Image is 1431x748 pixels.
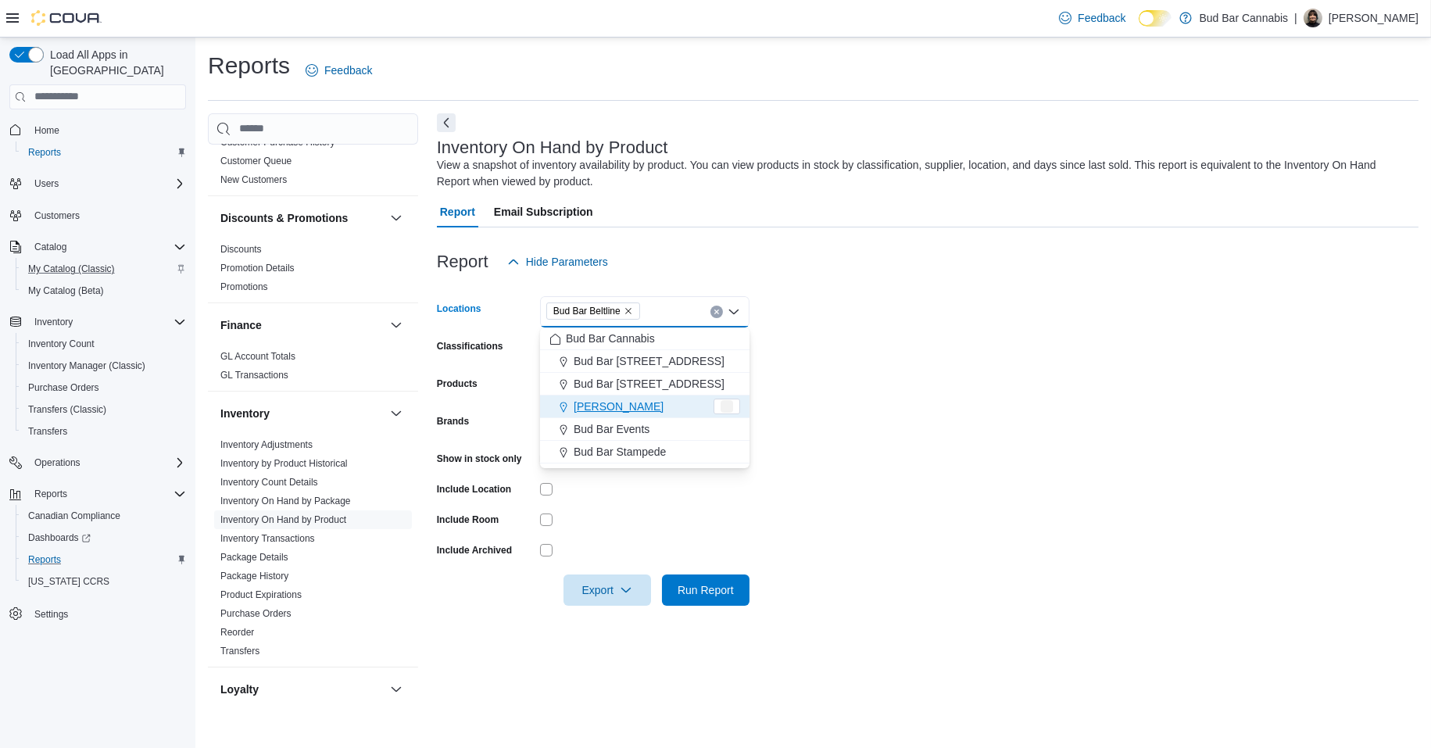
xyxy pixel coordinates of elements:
span: Run Report [678,582,734,598]
button: Reports [3,483,192,505]
a: My Catalog (Beta) [22,281,110,300]
button: Inventory [28,313,79,331]
label: Products [437,378,478,390]
span: Reports [28,146,61,159]
span: Home [34,124,59,137]
a: GL Transactions [220,370,288,381]
span: Settings [28,603,186,623]
button: Transfers (Classic) [16,399,192,421]
span: Reports [28,485,186,503]
label: Show in stock only [437,453,522,465]
a: GL Account Totals [220,351,295,362]
span: Email Subscription [494,196,593,227]
button: Inventory [387,404,406,423]
span: Bud Bar Stampede [574,444,666,460]
button: Next [437,113,456,132]
span: Bud Bar [STREET_ADDRESS] [574,376,724,392]
button: Settings [3,602,192,625]
span: Purchase Orders [28,381,99,394]
a: Inventory Count Details [220,477,318,488]
span: Inventory [28,313,186,331]
span: GL Transactions [220,369,288,381]
a: Customers [28,206,86,225]
h3: Inventory On Hand by Product [437,138,668,157]
span: Bud Bar Events [574,421,649,437]
h3: Loyalty [220,682,259,697]
span: New Customers [220,174,287,186]
a: Feedback [1053,2,1132,34]
h1: Reports [208,50,290,81]
a: Inventory Manager (Classic) [22,356,152,375]
a: Promotion Details [220,263,295,274]
button: Bud Bar Events [540,418,749,441]
span: Catalog [34,241,66,253]
a: My Catalog (Classic) [22,259,121,278]
span: Reorder [220,626,254,639]
button: Inventory [220,406,384,421]
a: Product Expirations [220,589,302,600]
button: Reports [16,141,192,163]
button: Run Report [662,574,749,606]
a: Inventory On Hand by Product [220,514,346,525]
a: Customer Queue [220,156,292,166]
button: Bud Bar [STREET_ADDRESS] [540,373,749,395]
button: Reports [16,549,192,571]
span: Inventory Adjustments [220,438,313,451]
label: Include Location [437,483,511,496]
a: Package History [220,571,288,582]
span: Bud Bar Beltline [546,302,640,320]
span: Export [573,574,642,606]
label: Brands [437,415,469,428]
span: Bud Bar Cannabis [566,331,655,346]
img: Cova [31,10,102,26]
span: My Catalog (Beta) [28,285,104,297]
span: Inventory On Hand by Package [220,495,351,507]
div: Discounts & Promotions [208,240,418,302]
span: Promotions [220,281,268,293]
span: Transfers (Classic) [28,403,106,416]
button: Loyalty [220,682,384,697]
button: Close list of options [728,306,740,318]
a: Dashboards [22,528,97,547]
span: Inventory by Product Historical [220,457,348,470]
span: Reports [22,550,186,569]
span: [PERSON_NAME] [574,399,664,414]
button: Loyalty [387,680,406,699]
a: Feedback [299,55,378,86]
a: Inventory Count [22,335,101,353]
span: Transfers [28,425,67,438]
h3: Discounts & Promotions [220,210,348,226]
span: My Catalog (Classic) [28,263,115,275]
button: Operations [3,452,192,474]
span: Load All Apps in [GEOGRAPHIC_DATA] [44,47,186,78]
a: Settings [28,605,74,624]
span: Operations [28,453,186,472]
span: Reports [34,488,67,500]
span: Inventory Count [22,335,186,353]
p: [PERSON_NAME] [1329,9,1418,27]
div: Finance [208,347,418,391]
button: Inventory [3,311,192,333]
button: Users [28,174,65,193]
button: Canadian Compliance [16,505,192,527]
button: Inventory Count [16,333,192,355]
a: New Customers [220,174,287,185]
span: Inventory Count Details [220,476,318,489]
span: Package History [220,570,288,582]
span: Users [28,174,186,193]
a: Inventory On Hand by Package [220,496,351,506]
span: Hide Parameters [526,254,608,270]
button: Discounts & Promotions [387,209,406,227]
span: Transfers [220,645,259,657]
span: Dashboards [22,528,186,547]
button: Purchase Orders [16,377,192,399]
span: Inventory On Hand by Product [220,514,346,526]
span: Inventory Manager (Classic) [22,356,186,375]
a: Purchase Orders [220,608,292,619]
span: Purchase Orders [22,378,186,397]
a: Transfers (Classic) [22,400,113,419]
button: Export [563,574,651,606]
span: My Catalog (Beta) [22,281,186,300]
label: Locations [437,302,481,315]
